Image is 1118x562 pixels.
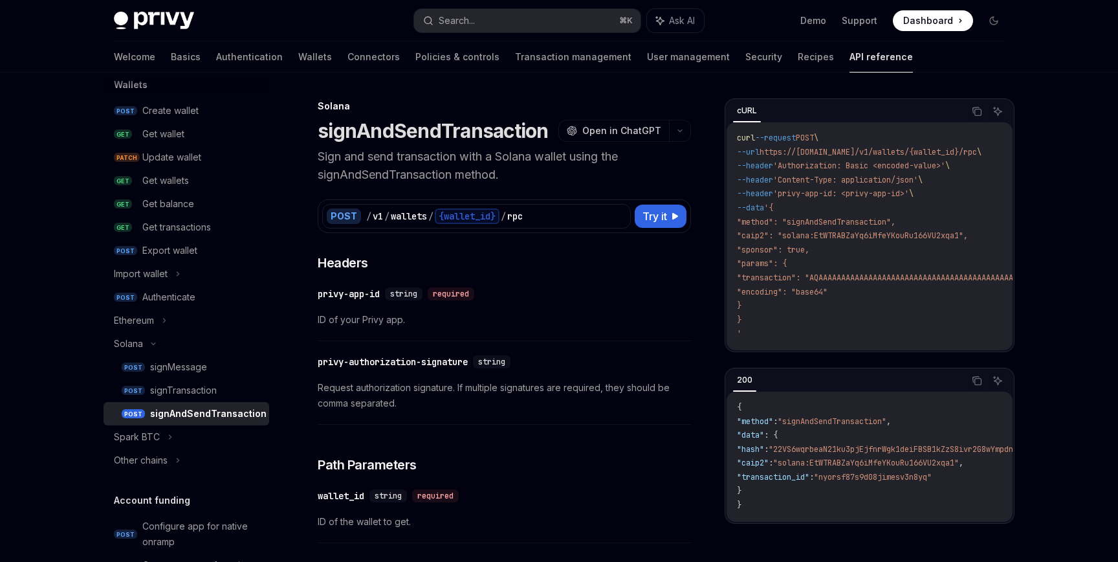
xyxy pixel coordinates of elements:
a: Recipes [798,41,834,73]
button: Ask AI [989,103,1006,120]
span: , [959,458,963,468]
span: --request [755,133,796,143]
h5: Account funding [114,493,190,508]
div: POST [327,208,361,224]
a: Transaction management [515,41,631,73]
span: POST [114,530,137,539]
span: \ [814,133,818,143]
span: , [886,416,891,427]
span: "transaction_id" [737,472,809,482]
div: signMessage [150,359,207,375]
span: } [737,500,741,510]
span: \ [909,188,914,199]
span: string [390,289,417,299]
a: POSTConfigure app for native onramp [104,515,269,554]
div: privy-app-id [318,287,380,300]
span: --data [737,203,764,213]
button: Toggle dark mode [983,10,1004,31]
span: } [737,300,741,311]
div: / [501,210,506,223]
span: Dashboard [903,14,953,27]
div: rpc [507,210,523,223]
a: GETGet balance [104,192,269,216]
button: Copy the contents from the code block [969,372,985,389]
span: "solana:EtWTRABZaYq6iMfeYKouRu166VU2xqa1" [773,458,959,468]
div: Get wallets [142,173,189,188]
a: API reference [849,41,913,73]
span: --header [737,175,773,185]
div: / [366,210,371,223]
span: PATCH [114,153,140,163]
div: wallets [391,210,427,223]
span: --url [737,147,760,157]
span: POST [114,293,137,302]
span: 'Authorization: Basic <encoded-value>' [773,161,945,171]
a: Support [842,14,877,27]
div: cURL [733,103,761,118]
div: Update wallet [142,150,201,165]
span: "params": { [737,258,787,269]
div: Ethereum [114,313,154,328]
div: / [384,210,389,223]
a: GETGet wallets [104,169,269,192]
span: ' [737,328,741,339]
span: POST [114,106,137,116]
a: Security [745,41,782,73]
span: --header [737,161,773,171]
div: Create wallet [142,103,199,118]
a: Wallets [298,41,332,73]
a: POSTsignMessage [104,355,269,379]
span: GET [114,129,132,139]
div: signAndSendTransaction [150,406,267,421]
button: Try it [635,205,686,228]
span: GET [114,176,132,186]
div: Other chains [114,453,168,468]
a: PATCHUpdate wallet [104,146,269,169]
span: : [769,458,773,468]
div: required [412,489,459,502]
div: Get balance [142,196,194,212]
span: ID of your Privy app. [318,312,691,328]
a: Dashboard [893,10,973,31]
a: Basics [171,41,201,73]
a: POSTsignAndSendTransaction [104,402,269,425]
span: '{ [764,203,773,213]
span: Headers [318,254,368,272]
a: Authentication [216,41,283,73]
span: : { [764,430,778,440]
div: {wallet_id} [435,208,499,224]
span: "encoding": "base64" [737,287,828,297]
p: Sign and send transaction with a Solana wallet using the signAndSendTransaction method. [318,148,691,184]
div: 200 [733,372,756,388]
span: "hash" [737,444,764,455]
span: 'privy-app-id: <privy-app-id>' [773,188,909,199]
h1: signAndSendTransaction [318,119,549,142]
span: --header [737,188,773,199]
div: Get wallet [142,126,184,142]
div: Export wallet [142,243,197,258]
span: : [764,444,769,455]
div: wallet_id [318,489,364,502]
div: Solana [318,100,691,113]
a: GETGet transactions [104,216,269,239]
span: 'Content-Type: application/json' [773,175,918,185]
div: Import wallet [114,266,168,282]
span: Try it [642,208,667,224]
img: dark logo [114,12,194,30]
span: \ [977,147,981,157]
a: POSTExport wallet [104,239,269,262]
div: Search... [439,13,475,28]
div: / [428,210,433,223]
a: Welcome [114,41,155,73]
span: : [809,472,814,482]
div: Get transactions [142,219,211,235]
a: POSTsignTransaction [104,379,269,402]
span: ID of the wallet to get. [318,514,691,530]
span: ⌘ K [619,16,633,26]
a: POSTAuthenticate [104,286,269,309]
span: POST [122,386,145,396]
span: } [737,315,741,325]
div: Spark BTC [114,429,160,445]
span: : [773,416,778,427]
span: curl [737,133,755,143]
